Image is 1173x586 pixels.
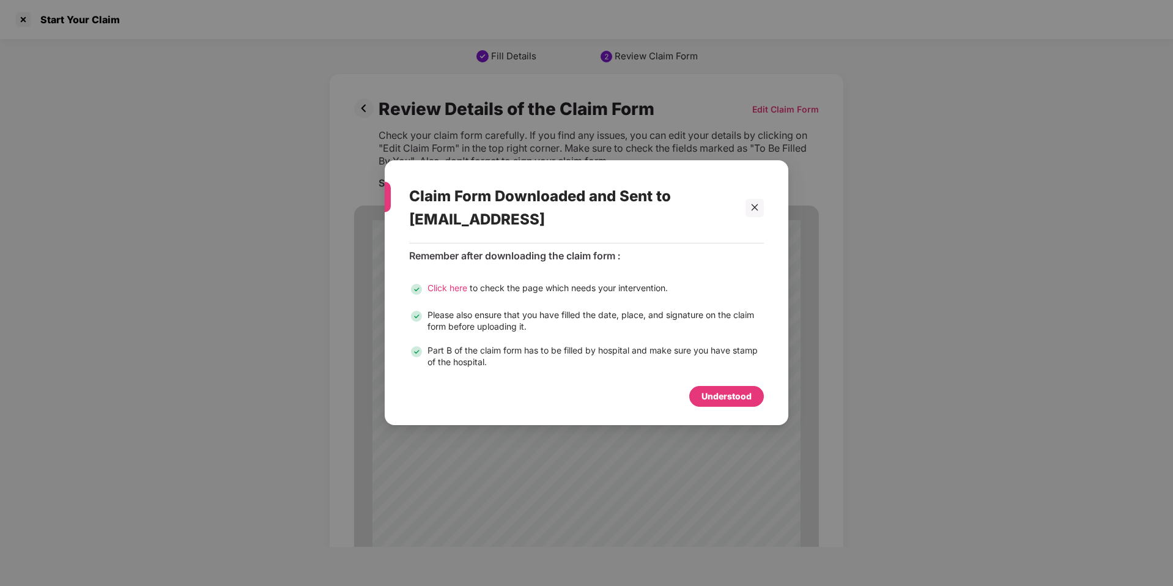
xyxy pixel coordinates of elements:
[427,283,467,294] span: Click here
[409,310,424,324] img: svg+xml;base64,PHN2ZyB3aWR0aD0iMjQiIGhlaWdodD0iMjQiIHZpZXdCb3g9IjAgMCAyNCAyNCIgZmlsbD0ibm9uZSIgeG...
[409,345,424,360] img: svg+xml;base64,PHN2ZyB3aWR0aD0iMjQiIGhlaWdodD0iMjQiIHZpZXdCb3g9IjAgMCAyNCAyNCIgZmlsbD0ibm9uZSIgeG...
[409,172,735,243] div: Claim Form Downloaded and Sent to [EMAIL_ADDRESS]
[701,390,752,404] div: Understood
[427,345,764,368] div: Part B of the claim form has to be filled by hospital and make sure you have stamp of the hospital.
[427,310,764,333] div: Please also ensure that you have filled the date, place, and signature on the claim form before u...
[750,204,759,212] span: close
[409,250,764,263] div: Remember after downloading the claim form :
[409,283,424,297] img: svg+xml;base64,PHN2ZyB3aWR0aD0iMjQiIGhlaWdodD0iMjQiIHZpZXdCb3g9IjAgMCAyNCAyNCIgZmlsbD0ibm9uZSIgeG...
[427,283,668,297] div: to check the page which needs your intervention.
